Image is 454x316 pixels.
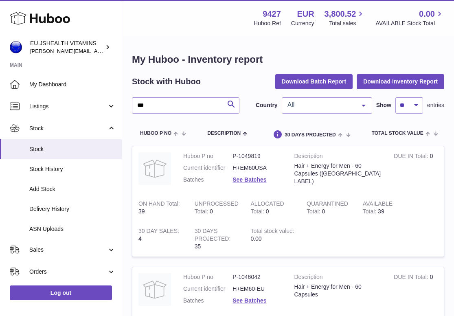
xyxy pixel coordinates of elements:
[325,9,356,20] span: 3,800.52
[322,208,325,215] span: 0
[372,131,423,136] span: Total stock value
[307,200,348,217] strong: QUARANTINED Total
[29,225,116,233] span: ASN Uploads
[10,41,22,53] img: laura@jessicasepel.com
[291,20,314,27] div: Currency
[30,48,163,54] span: [PERSON_NAME][EMAIL_ADDRESS][DOMAIN_NAME]
[29,145,116,153] span: Stock
[29,103,107,110] span: Listings
[294,283,382,298] div: Hair + Energy for Men - 60 Capsules
[183,164,232,172] dt: Current identifier
[29,205,116,213] span: Delivery History
[375,20,444,27] span: AVAILABLE Stock Total
[427,101,444,109] span: entries
[357,74,444,89] button: Download Inventory Report
[294,162,382,185] div: Hair + Energy for Men - 60 Capsules ([GEOGRAPHIC_DATA] LABEL)
[138,228,179,236] strong: 30 DAY SALES
[195,200,239,217] strong: UNPROCESSED Total
[29,81,116,88] span: My Dashboard
[357,194,413,222] td: 39
[394,153,430,161] strong: DUE IN Total
[207,131,241,136] span: Description
[30,39,103,55] div: EU JSHEALTH VITAMINS
[132,194,189,222] td: 39
[138,152,171,185] img: product image
[232,297,266,304] a: See Batches
[232,273,282,281] dd: P-1046042
[329,20,365,27] span: Total sales
[394,274,430,282] strong: DUE IN Total
[250,228,294,236] strong: Total stock value
[250,200,284,217] strong: ALLOCATED Total
[294,273,382,283] strong: Description
[29,185,116,193] span: Add Stock
[254,20,281,27] div: Huboo Ref
[325,9,366,27] a: 3,800.52 Total sales
[363,200,393,217] strong: AVAILABLE Total
[195,228,231,244] strong: 30 DAYS PROJECTED
[263,9,281,20] strong: 9427
[29,246,107,254] span: Sales
[294,152,382,162] strong: Description
[29,268,107,276] span: Orders
[183,297,232,305] dt: Batches
[10,285,112,300] a: Log out
[140,131,171,136] span: Huboo P no
[138,200,180,209] strong: ON HAND Total
[388,267,444,315] td: 0
[232,176,266,183] a: See Batches
[183,176,232,184] dt: Batches
[244,194,300,222] td: 0
[275,74,353,89] button: Download Batch Report
[189,194,245,222] td: 0
[375,9,444,27] a: 0.00 AVAILABLE Stock Total
[250,235,261,242] span: 0.00
[232,285,282,293] dd: H+EM60-EU
[132,53,444,66] h1: My Huboo - Inventory report
[376,101,391,109] label: Show
[132,76,201,87] h2: Stock with Huboo
[285,101,355,109] span: All
[183,273,232,281] dt: Huboo P no
[29,165,116,173] span: Stock History
[29,125,107,132] span: Stock
[183,152,232,160] dt: Huboo P no
[256,101,278,109] label: Country
[189,221,245,257] td: 35
[183,285,232,293] dt: Current identifier
[419,9,435,20] span: 0.00
[232,152,282,160] dd: P-1049819
[138,273,171,306] img: product image
[388,146,444,194] td: 0
[285,132,336,138] span: 30 DAYS PROJECTED
[132,221,189,257] td: 4
[232,164,282,172] dd: H+EM60USA
[297,9,314,20] strong: EUR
